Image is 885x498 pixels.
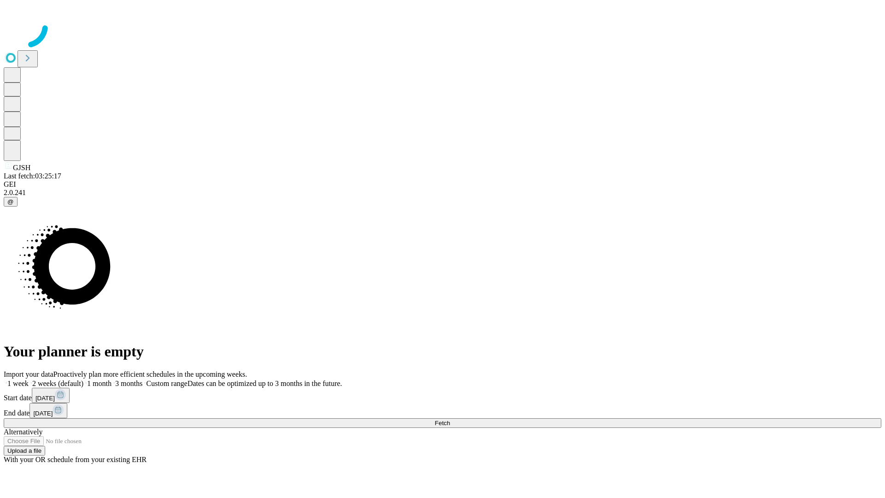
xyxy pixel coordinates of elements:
[4,403,881,418] div: End date
[435,420,450,427] span: Fetch
[13,164,30,172] span: GJSH
[33,410,53,417] span: [DATE]
[4,388,881,403] div: Start date
[4,418,881,428] button: Fetch
[115,379,142,387] span: 3 months
[32,388,70,403] button: [DATE]
[4,180,881,189] div: GEI
[4,197,18,207] button: @
[4,172,61,180] span: Last fetch: 03:25:17
[53,370,247,378] span: Proactively plan more efficient schedules in the upcoming weeks.
[7,198,14,205] span: @
[87,379,112,387] span: 1 month
[4,456,147,463] span: With your OR schedule from your existing EHR
[35,395,55,402] span: [DATE]
[188,379,342,387] span: Dates can be optimized up to 3 months in the future.
[146,379,187,387] span: Custom range
[4,428,42,436] span: Alternatively
[32,379,83,387] span: 2 weeks (default)
[29,403,67,418] button: [DATE]
[7,379,29,387] span: 1 week
[4,370,53,378] span: Import your data
[4,446,45,456] button: Upload a file
[4,189,881,197] div: 2.0.241
[4,343,881,360] h1: Your planner is empty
